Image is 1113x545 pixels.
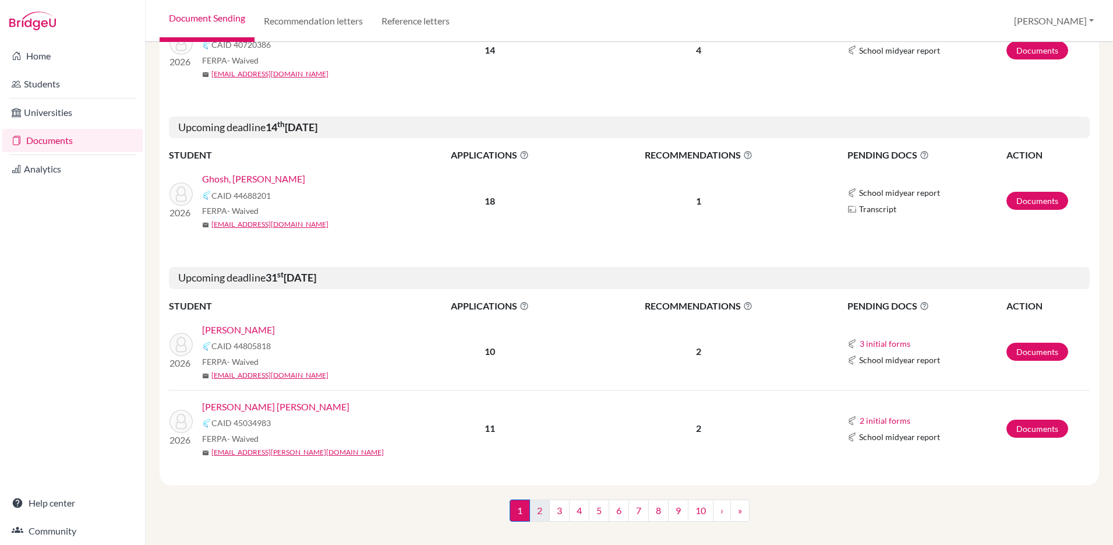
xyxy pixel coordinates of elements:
[589,500,609,522] a: 5
[211,219,328,230] a: [EMAIL_ADDRESS][DOMAIN_NAME]
[211,69,328,79] a: [EMAIL_ADDRESS][DOMAIN_NAME]
[628,500,649,522] a: 7
[169,410,193,433] img: Betancourt Blohm, Rodrigo Alejandro
[402,299,577,313] span: APPLICATIONS
[847,45,857,55] img: Common App logo
[847,148,1005,162] span: PENDING DOCS
[578,344,819,358] p: 2
[202,400,349,414] a: [PERSON_NAME] [PERSON_NAME]
[2,157,143,181] a: Analytics
[169,147,402,163] th: STUDENT
[169,267,1090,289] h5: Upcoming deadline
[847,416,857,426] img: Common App logo
[211,447,384,458] a: [EMAIL_ADDRESS][PERSON_NAME][DOMAIN_NAME]
[202,191,211,200] img: Common App logo
[402,148,577,162] span: APPLICATIONS
[2,44,143,68] a: Home
[510,500,750,531] nav: ...
[1006,298,1090,314] th: ACTION
[578,194,819,208] p: 1
[859,431,940,443] span: School midyear report
[202,323,275,337] a: [PERSON_NAME]
[1006,192,1068,210] a: Documents
[202,40,211,50] img: Common App logo
[277,270,284,279] sup: st
[609,500,629,522] a: 6
[648,500,669,522] a: 8
[169,55,193,69] p: 2026
[847,299,1005,313] span: PENDING DOCS
[847,433,857,442] img: Common App logo
[211,370,328,381] a: [EMAIL_ADDRESS][DOMAIN_NAME]
[202,372,209,379] span: mail
[9,12,56,30] img: Bridge-U
[578,148,819,162] span: RECOMMENDATIONS
[211,38,271,51] span: CAID 40720386
[202,221,209,228] span: mail
[169,356,193,370] p: 2026
[668,500,688,522] a: 9
[202,172,305,186] a: Ghosh, [PERSON_NAME]
[847,339,857,349] img: Common App logo
[211,189,271,202] span: CAID 44688201
[227,55,259,65] span: - Waived
[266,121,317,133] b: 14 [DATE]
[549,500,570,522] a: 3
[202,205,259,217] span: FERPA
[202,71,209,78] span: mail
[227,357,259,367] span: - Waived
[578,43,819,57] p: 4
[859,354,940,366] span: School midyear report
[2,519,143,543] a: Community
[202,342,211,351] img: Common App logo
[266,271,316,284] b: 31 [DATE]
[688,500,713,522] a: 10
[202,449,209,456] span: mail
[1006,147,1090,163] th: ACTION
[578,299,819,313] span: RECOMMENDATIONS
[2,129,143,152] a: Documents
[578,421,819,435] p: 2
[859,44,940,57] span: School midyear report
[202,433,259,445] span: FERPA
[227,206,259,216] span: - Waived
[859,203,896,215] span: Transcript
[169,117,1090,139] h5: Upcoming deadline
[510,500,530,522] span: 1
[1006,343,1068,361] a: Documents
[202,356,259,368] span: FERPA
[211,417,271,429] span: CAID 45034983
[2,72,143,96] a: Students
[485,44,495,55] b: 14
[227,434,259,444] span: - Waived
[859,414,911,427] button: 2 initial forms
[1006,420,1068,438] a: Documents
[569,500,589,522] a: 4
[529,500,550,522] a: 2
[730,500,750,522] a: »
[2,491,143,515] a: Help center
[847,205,857,214] img: Parchments logo
[211,340,271,352] span: CAID 44805818
[1009,10,1099,32] button: [PERSON_NAME]
[169,182,193,206] img: Ghosh, Diego Raahi
[169,333,193,356] img: Balat Nasrallah, Jorge
[847,188,857,198] img: Common App logo
[277,119,285,129] sup: th
[169,298,402,314] th: STUDENT
[485,423,495,434] b: 11
[2,101,143,124] a: Universities
[847,356,857,365] img: Common App logo
[859,187,940,199] span: School midyear report
[485,195,495,206] b: 18
[169,31,193,55] img: Tibrewal, Aarav
[1006,41,1068,59] a: Documents
[485,346,495,357] b: 10
[169,206,193,220] p: 2026
[202,419,211,428] img: Common App logo
[713,500,731,522] a: ›
[202,54,259,66] span: FERPA
[169,433,193,447] p: 2026
[859,337,911,350] button: 3 initial forms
